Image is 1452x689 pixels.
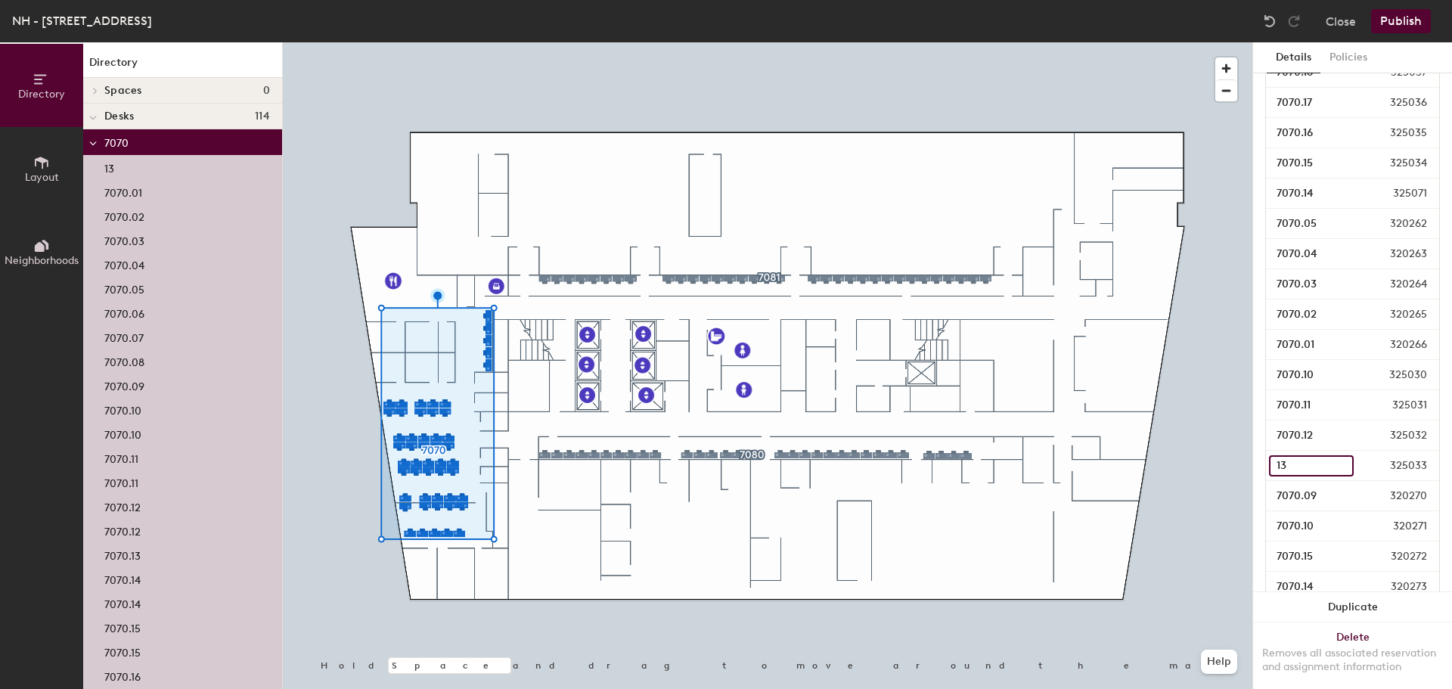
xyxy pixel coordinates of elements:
input: Unnamed desk [1269,365,1353,386]
span: 325035 [1354,125,1436,141]
p: 7070.09 [104,376,144,393]
input: Unnamed desk [1269,486,1354,507]
span: 320265 [1354,306,1436,323]
p: 7070.07 [104,327,144,345]
p: 7070.16 [104,666,141,684]
p: 7070.06 [104,303,144,321]
input: Unnamed desk [1269,425,1354,446]
span: Directory [18,88,65,101]
p: 7070.12 [104,497,141,514]
button: Help [1201,650,1237,674]
input: Unnamed desk [1269,455,1354,476]
h1: Directory [83,54,282,78]
p: 7070.03 [104,231,144,248]
input: Unnamed desk [1269,576,1354,597]
span: 320271 [1357,518,1436,535]
span: 325036 [1354,95,1436,111]
input: Unnamed desk [1269,183,1357,204]
button: DeleteRemoves all associated reservation and assignment information [1253,622,1452,689]
p: 7070.10 [104,400,141,417]
span: 7070 [104,137,129,150]
input: Unnamed desk [1269,546,1354,567]
button: Close [1326,9,1356,33]
input: Unnamed desk [1269,123,1354,144]
span: 0 [263,85,270,97]
p: 7070.11 [104,473,138,490]
button: Details [1267,42,1320,73]
input: Unnamed desk [1269,274,1354,295]
span: 320273 [1354,579,1436,595]
span: Spaces [104,85,142,97]
span: 320264 [1354,276,1436,293]
span: 320262 [1354,216,1436,232]
input: Unnamed desk [1269,395,1356,416]
p: 7070.15 [104,642,141,660]
p: 7070.12 [104,521,141,538]
input: Unnamed desk [1269,244,1354,265]
p: 7070.04 [104,255,144,272]
div: Removes all associated reservation and assignment information [1262,647,1443,674]
span: 325030 [1353,367,1436,383]
span: 320270 [1354,488,1436,504]
span: Neighborhoods [5,254,79,267]
input: Unnamed desk [1269,304,1354,325]
input: Unnamed desk [1269,213,1354,234]
img: Undo [1262,14,1277,29]
span: 320272 [1354,548,1436,565]
button: Policies [1320,42,1376,73]
p: 7070.02 [104,206,144,224]
div: NH - [STREET_ADDRESS] [12,11,152,30]
p: 7070.08 [104,352,144,369]
p: 7070.10 [104,424,141,442]
p: 7070.14 [104,570,141,587]
img: Redo [1286,14,1302,29]
span: Layout [25,171,59,184]
input: Unnamed desk [1269,334,1354,355]
p: 7070.01 [104,182,142,200]
p: 7070.15 [104,618,141,635]
input: Unnamed desk [1269,516,1357,537]
input: Unnamed desk [1269,153,1354,174]
p: 7070.14 [104,594,141,611]
span: 325032 [1354,427,1436,444]
input: Unnamed desk [1269,92,1354,113]
span: Desks [104,110,134,123]
span: 325033 [1354,458,1436,474]
button: Duplicate [1253,592,1452,622]
button: Publish [1371,9,1431,33]
span: 320263 [1354,246,1436,262]
span: 325031 [1356,397,1436,414]
p: 13 [104,158,114,175]
p: 7070.05 [104,279,144,296]
span: 325071 [1357,185,1436,202]
p: 7070.13 [104,545,141,563]
span: 325034 [1354,155,1436,172]
span: 114 [255,110,270,123]
span: 320266 [1354,337,1436,353]
p: 7070.11 [104,448,138,466]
